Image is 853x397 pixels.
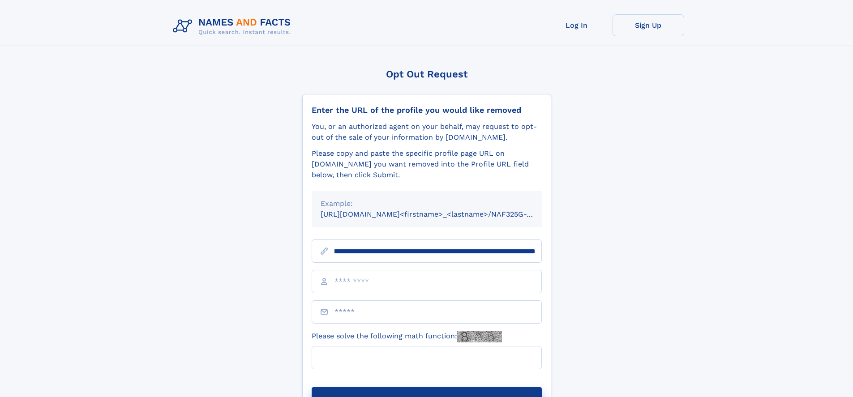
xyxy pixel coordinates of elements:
[312,121,542,143] div: You, or an authorized agent on your behalf, may request to opt-out of the sale of your informatio...
[169,14,298,38] img: Logo Names and Facts
[613,14,684,36] a: Sign Up
[541,14,613,36] a: Log In
[302,68,551,80] div: Opt Out Request
[321,210,559,218] small: [URL][DOMAIN_NAME]<firstname>_<lastname>/NAF325G-xxxxxxxx
[312,331,502,342] label: Please solve the following math function:
[321,198,533,209] div: Example:
[312,105,542,115] div: Enter the URL of the profile you would like removed
[312,148,542,180] div: Please copy and paste the specific profile page URL on [DOMAIN_NAME] you want removed into the Pr...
